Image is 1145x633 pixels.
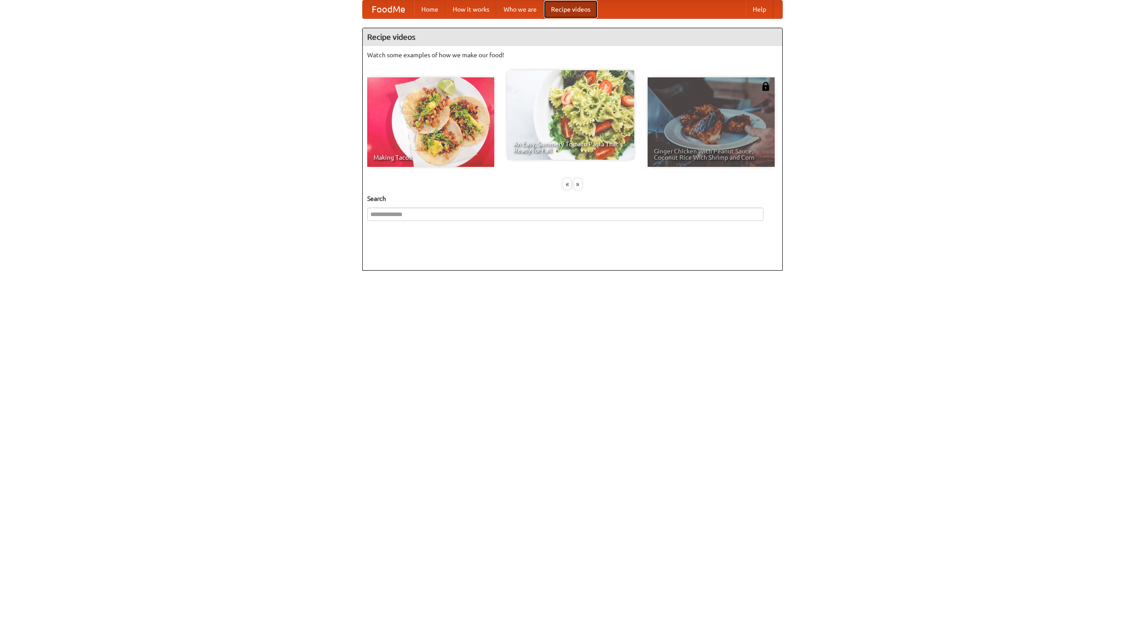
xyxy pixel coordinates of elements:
p: Watch some examples of how we make our food! [367,51,778,59]
a: An Easy, Summery Tomato Pasta That's Ready for Fall [507,70,634,160]
a: Recipe videos [544,0,598,18]
a: How it works [445,0,496,18]
a: Home [414,0,445,18]
a: FoodMe [363,0,414,18]
h4: Recipe videos [363,28,782,46]
span: An Easy, Summery Tomato Pasta That's Ready for Fall [513,141,628,153]
a: Who we are [496,0,544,18]
a: Making Tacos [367,77,494,167]
a: Help [746,0,773,18]
span: Making Tacos [373,154,488,161]
h5: Search [367,194,778,203]
div: » [574,178,582,190]
img: 483408.png [761,82,770,91]
div: « [563,178,571,190]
